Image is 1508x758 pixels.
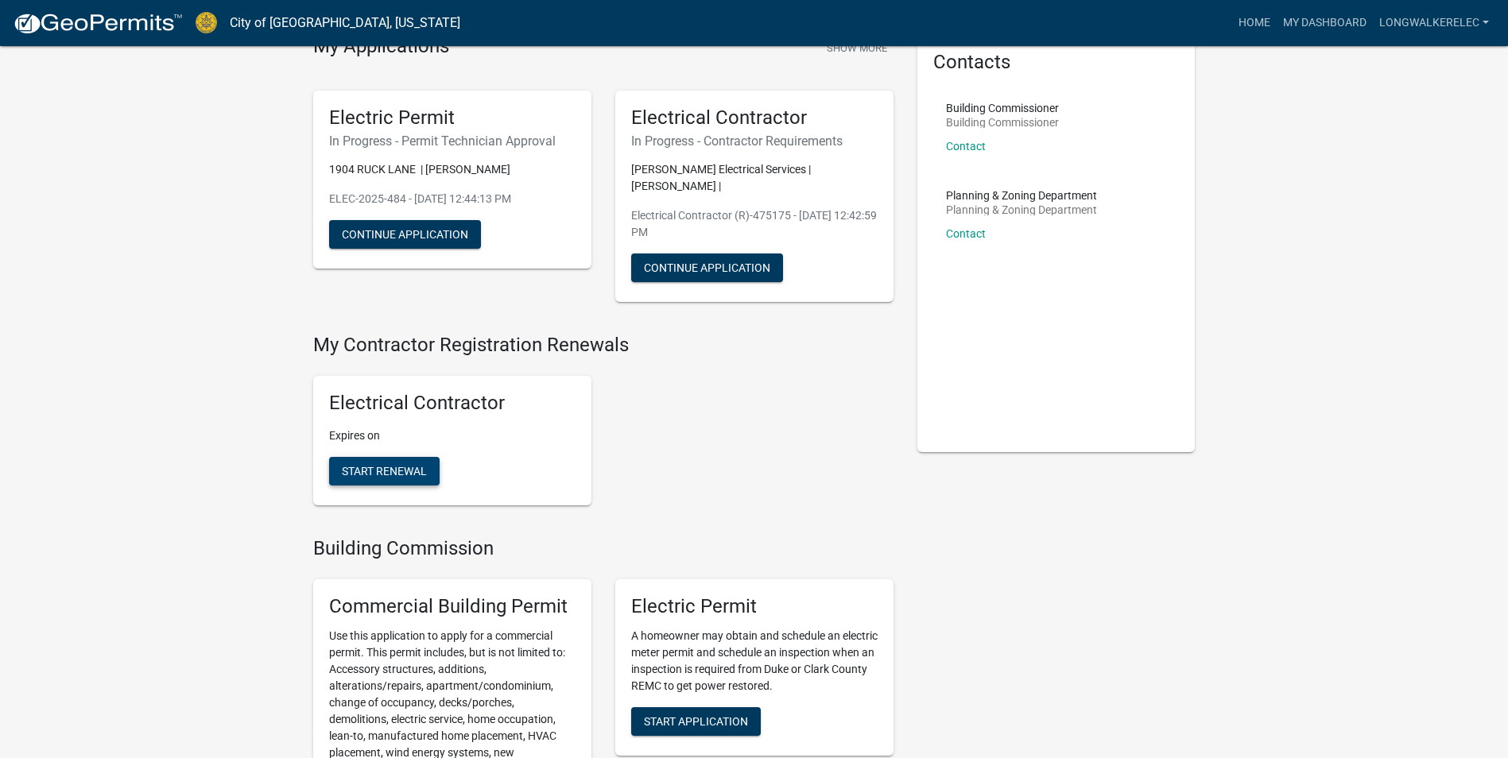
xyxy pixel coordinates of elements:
p: Expires on [329,427,576,444]
h4: My Contractor Registration Renewals [313,334,894,357]
h5: Electric Permit [329,106,576,130]
h5: Contacts [933,51,1180,74]
button: Continue Application [631,253,783,282]
h6: In Progress - Permit Technician Approval [329,133,576,149]
p: [PERSON_NAME] Electrical Services | [PERSON_NAME] | [631,161,878,195]
h5: Electrical Contractor [631,106,878,130]
button: Continue Application [329,220,481,249]
wm-registration-list-section: My Contractor Registration Renewals [313,334,894,518]
a: City of [GEOGRAPHIC_DATA], [US_STATE] [230,10,460,37]
h5: Electrical Contractor [329,392,576,415]
p: Building Commissioner [946,102,1059,114]
h4: Building Commission [313,537,894,560]
p: Planning & Zoning Department [946,204,1097,215]
button: Start Renewal [329,457,440,485]
h5: Electric Permit [631,595,878,618]
p: Building Commissioner [946,117,1059,128]
a: My Dashboard [1277,8,1373,38]
span: Start Application [644,714,748,727]
img: City of Jeffersonville, Indiana [196,12,217,33]
h6: In Progress - Contractor Requirements [631,133,878,149]
a: Contact [946,140,986,153]
a: Contact [946,227,986,240]
p: Planning & Zoning Department [946,190,1097,201]
button: Show More [820,35,894,61]
p: A homeowner may obtain and schedule an electric meter permit and schedule an inspection when an i... [631,628,878,694]
h4: My Applications [313,35,449,59]
a: Home [1232,8,1277,38]
p: ELEC-2025-484 - [DATE] 12:44:13 PM [329,191,576,207]
a: LongWalkerelec [1373,8,1495,38]
p: Electrical Contractor (R)-475175 - [DATE] 12:42:59 PM [631,207,878,241]
span: Start Renewal [342,465,427,478]
button: Start Application [631,707,761,736]
h5: Commercial Building Permit [329,595,576,618]
p: 1904 RUCK LANE | [PERSON_NAME] [329,161,576,178]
